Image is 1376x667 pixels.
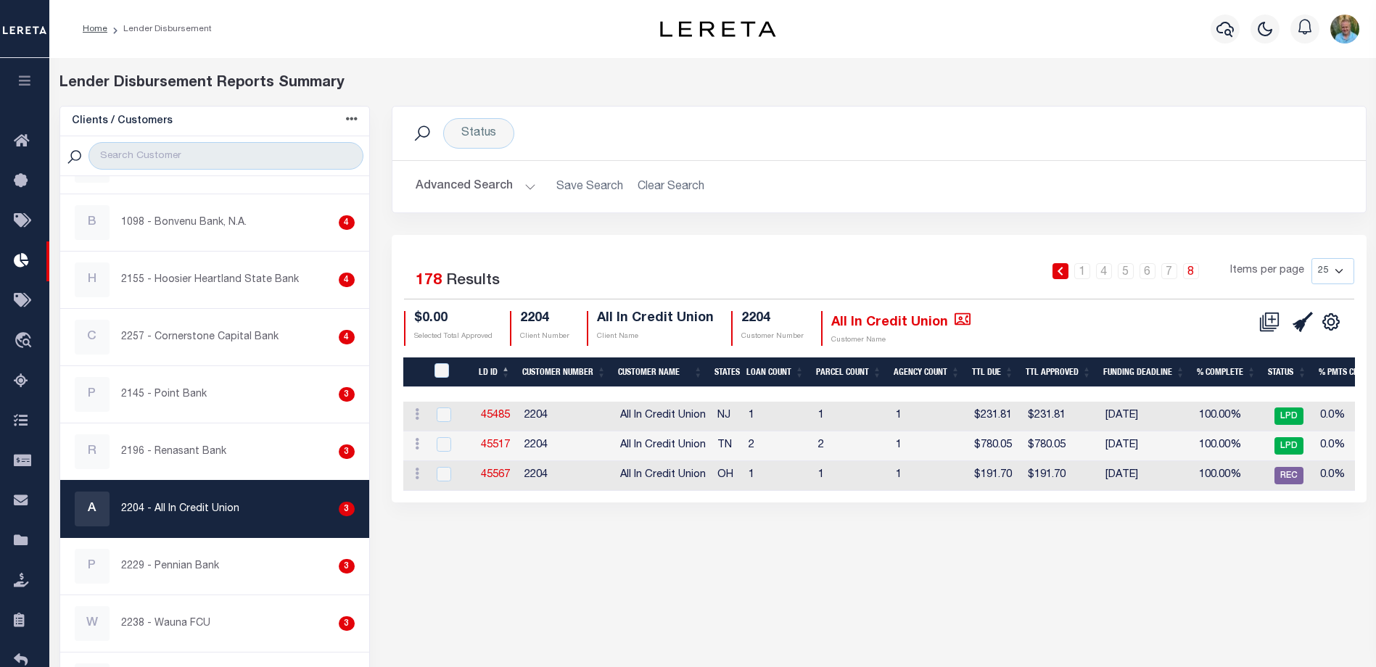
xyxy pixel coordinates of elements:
div: W [75,606,110,641]
a: 6 [1140,263,1155,279]
td: $780.05 [968,431,1022,461]
td: OH [712,461,743,491]
i: travel_explore [14,332,37,351]
a: 5 [1118,263,1134,279]
td: 100.00% [1193,431,1264,461]
td: $191.70 [1022,461,1100,491]
p: 2196 - Renasant Bank [121,444,226,460]
div: 3 [339,387,354,402]
div: C [75,320,110,355]
a: 8 [1183,263,1199,279]
div: B [75,205,110,240]
div: R [75,434,110,469]
div: Lender Disbursement Reports Summary [59,72,1367,94]
div: 3 [339,444,354,459]
span: REC [1274,467,1303,484]
td: [DATE] [1100,461,1193,491]
th: % Complete: activate to sort column ascending [1191,357,1262,387]
td: 2204 [519,431,614,461]
div: 4 [339,273,354,287]
div: 3 [339,616,354,631]
p: Customer Name [831,335,971,346]
td: 1 [812,461,890,491]
a: 45567 [481,470,510,480]
h4: All In Credit Union [597,311,714,327]
a: A2204 - All In Credit Union3 [60,481,369,537]
a: 45517 [481,440,510,450]
td: 100.00% [1193,402,1264,431]
th: LD ID: activate to sort column descending [473,357,516,387]
td: 2204 [519,461,614,491]
div: 4 [339,330,354,344]
td: 2204 [519,402,614,431]
div: 4 [339,215,354,230]
p: 2229 - Pennian Bank [121,559,219,574]
a: P2229 - Pennian Bank3 [60,538,369,594]
li: Lender Disbursement [107,22,212,36]
th: Parcel Count: activate to sort column ascending [810,357,888,387]
td: $191.70 [968,461,1022,491]
button: Advanced Search [416,173,536,201]
td: All In Credit Union [614,402,712,431]
td: 1 [890,431,968,461]
div: H [75,262,110,297]
th: Loan Count: activate to sort column ascending [741,357,810,387]
td: 1 [743,402,812,431]
a: 45485 [481,410,510,420]
span: 178 [416,273,442,289]
p: 2238 - Wauna FCU [121,616,210,631]
label: Results [446,270,500,293]
th: LDID [426,357,473,387]
span: Items per page [1230,263,1304,279]
div: A [75,492,110,526]
td: $231.81 [1022,402,1100,431]
td: $780.05 [1022,431,1100,461]
td: 100.00% [1193,461,1264,491]
h4: 2204 [741,311,804,327]
th: States [709,357,741,387]
th: Agency Count: activate to sort column ascending [888,357,966,387]
a: C2257 - Cornerstone Capital Bank4 [60,309,369,365]
a: W2238 - Wauna FCU3 [60,595,369,652]
h5: Clients / Customers [72,115,173,128]
td: 2 [743,431,812,461]
p: 2257 - Cornerstone Capital Bank [121,330,279,345]
th: Customer Number: activate to sort column ascending [516,357,612,387]
td: TN [712,431,743,461]
th: Funding Deadline: activate to sort column ascending [1097,357,1191,387]
h4: $0.00 [414,311,493,327]
p: Client Name [597,331,714,342]
a: 1 [1074,263,1090,279]
p: Selected Total Approved [414,331,493,342]
td: All In Credit Union [614,431,712,461]
td: NJ [712,402,743,431]
a: Home [83,25,107,33]
div: P [75,549,110,584]
td: [DATE] [1100,431,1193,461]
p: Customer Number [741,331,804,342]
th: Ttl Approved: activate to sort column ascending [1020,357,1097,387]
a: 7 [1161,263,1177,279]
td: $231.81 [968,402,1022,431]
td: 1 [743,461,812,491]
p: Client Number [520,331,569,342]
a: H2155 - Hoosier Heartland State Bank4 [60,252,369,308]
div: 3 [339,502,354,516]
p: 2155 - Hoosier Heartland State Bank [121,273,299,288]
td: 1 [890,402,968,431]
td: 1 [812,402,890,431]
th: Status: activate to sort column ascending [1262,357,1313,387]
input: Search Customer [88,142,363,170]
div: P [75,377,110,412]
td: All In Credit Union [614,461,712,491]
div: 3 [339,559,354,573]
p: 2204 - All In Credit Union [121,502,239,517]
a: P2145 - Point Bank3 [60,366,369,423]
td: 1 [890,461,968,491]
a: R2196 - Renasant Bank3 [60,423,369,480]
img: logo-dark.svg [660,21,776,37]
th: Ttl Due: activate to sort column ascending [966,357,1020,387]
div: Click to Edit [443,118,514,149]
a: B1098 - Bonvenu Bank, N.A.4 [60,194,369,251]
th: Customer Name: activate to sort column ascending [612,357,709,387]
